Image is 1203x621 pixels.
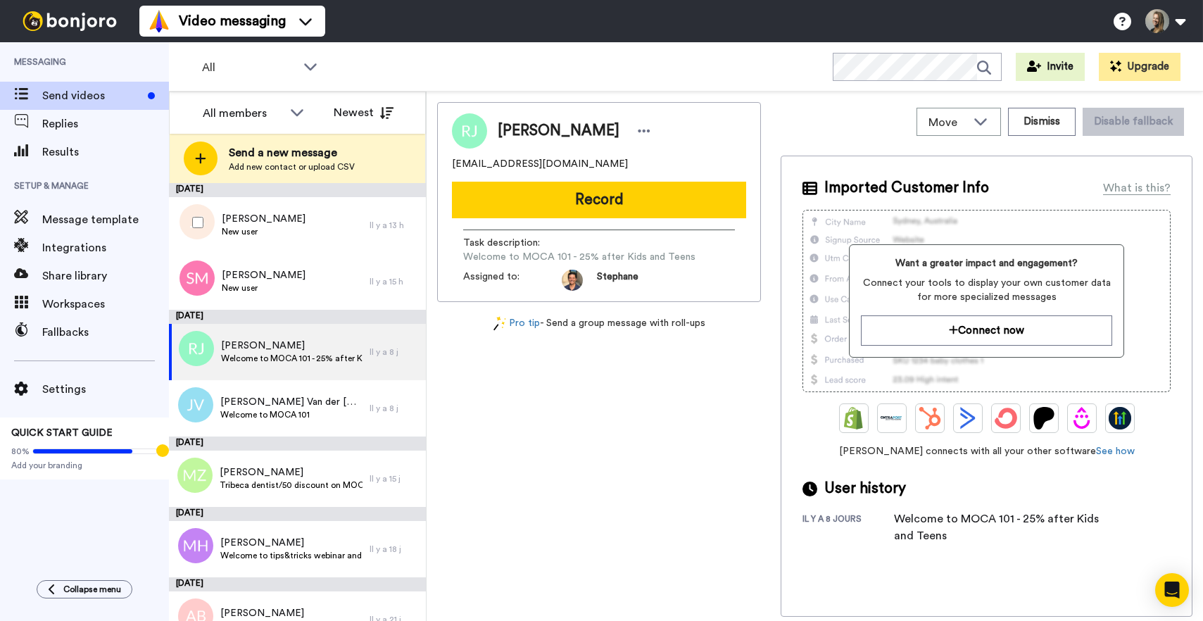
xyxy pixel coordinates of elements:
span: Settings [42,381,169,398]
div: Tooltip anchor [156,444,169,457]
button: Connect now [861,315,1112,346]
span: [PERSON_NAME] [220,536,363,550]
img: mh.png [178,528,213,563]
button: Dismiss [1008,108,1076,136]
div: il y a 8 jours [802,513,894,544]
span: Want a greater impact and engagement? [861,256,1112,270]
span: User history [824,478,906,499]
img: Drip [1071,407,1093,429]
div: Il y a 15 j [370,473,419,484]
span: 80% [11,446,30,457]
img: Hubspot [919,407,941,429]
div: Open Intercom Messenger [1155,573,1189,607]
a: Pro tip [493,316,540,331]
span: [PERSON_NAME] Van der [PERSON_NAME] [220,395,363,409]
div: Il y a 15 h [370,276,419,287]
img: ConvertKit [995,407,1017,429]
span: All [202,59,296,76]
span: Welcome to MOCA 101 [220,409,363,420]
span: Message template [42,211,169,228]
button: Invite [1016,53,1085,81]
button: Record [452,182,746,218]
span: [PERSON_NAME] [222,212,306,226]
img: Patreon [1033,407,1055,429]
span: Stephane [597,270,638,291]
span: Integrations [42,239,169,256]
div: Il y a 18 j [370,544,419,555]
span: Replies [42,115,169,132]
div: [DATE] [169,310,426,324]
span: Welcome to MOCA 101 - 25% after Kids and Teens [463,250,695,264]
img: Image of Robin Joseph [452,113,487,149]
img: jv.png [178,387,213,422]
span: [PERSON_NAME] [220,465,363,479]
img: sm.png [179,261,215,296]
a: See how [1096,446,1135,456]
div: [DATE] [169,183,426,197]
button: Upgrade [1099,53,1180,81]
div: Il y a 8 j [370,403,419,414]
span: [EMAIL_ADDRESS][DOMAIN_NAME] [452,157,628,171]
span: Assigned to: [463,270,562,291]
span: Send videos [42,87,142,104]
img: rj.png [179,331,214,366]
img: mz.png [177,458,213,493]
span: Workspaces [42,296,169,313]
span: Task description : [463,236,562,250]
button: Newest [323,99,404,127]
img: ActiveCampaign [957,407,979,429]
span: Send a new message [229,144,355,161]
div: [DATE] [169,577,426,591]
div: [DATE] [169,507,426,521]
div: Welcome to MOCA 101 - 25% after Kids and Teens [894,510,1119,544]
span: [PERSON_NAME] [498,120,619,142]
button: Disable fallback [1083,108,1184,136]
span: New user [222,226,306,237]
span: Welcome to tips&tricks webinar and How to use elastics course [220,550,363,561]
div: - Send a group message with roll-ups [437,316,761,331]
span: Results [42,144,169,161]
span: Add your branding [11,460,158,471]
span: [PERSON_NAME] connects with all your other software [802,444,1171,458]
img: GoHighLevel [1109,407,1131,429]
span: Move [928,114,966,131]
span: Imported Customer Info [824,177,989,199]
span: New user [222,282,306,294]
span: Add new contact or upload CSV [229,161,355,172]
span: [PERSON_NAME] [222,268,306,282]
span: QUICK START GUIDE [11,428,113,438]
img: vm-color.svg [148,10,170,32]
span: Tribeca dentist/50 discount on MOCA 101/Welcome here. I will schedule a first testimonial session... [220,479,363,491]
span: Welcome to MOCA 101 - 25% after Kids and Teens [221,353,363,364]
img: bj-logo-header-white.svg [17,11,122,31]
div: What is this? [1103,180,1171,196]
img: da5f5293-2c7b-4288-972f-10acbc376891-1597253892.jpg [562,270,583,291]
div: Il y a 8 j [370,346,419,358]
div: [DATE] [169,437,426,451]
span: Collapse menu [63,584,121,595]
img: Ontraport [881,407,903,429]
img: Shopify [843,407,865,429]
span: [PERSON_NAME] [221,339,363,353]
span: Share library [42,268,169,284]
span: Fallbacks [42,324,169,341]
img: magic-wand.svg [493,316,506,331]
span: [PERSON_NAME] [220,606,363,620]
div: Il y a 13 h [370,220,419,231]
button: Collapse menu [37,580,132,598]
span: Connect your tools to display your own customer data for more specialized messages [861,276,1112,304]
span: Video messaging [179,11,286,31]
div: All members [203,105,283,122]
